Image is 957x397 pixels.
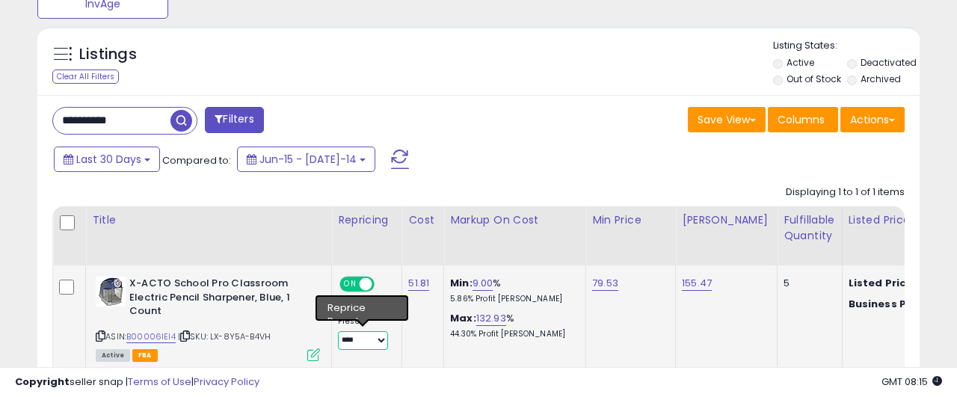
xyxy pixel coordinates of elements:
button: Save View [688,107,766,132]
div: % [450,277,574,304]
b: Min: [450,276,473,290]
span: Compared to: [162,153,231,167]
label: Active [787,56,814,69]
p: 5.86% Profit [PERSON_NAME] [450,294,574,304]
strong: Copyright [15,375,70,389]
a: 9.00 [473,276,493,291]
label: Archived [861,73,901,85]
span: 2025-08-14 08:15 GMT [881,375,942,389]
button: Last 30 Days [54,147,160,172]
button: Filters [205,107,263,133]
button: Jun-15 - [DATE]-14 [237,147,375,172]
span: Columns [778,112,825,127]
a: 79.53 [592,276,618,291]
b: Max: [450,311,476,325]
span: | SKU: LX-8Y5A-B4VH [178,330,271,342]
div: Min Price [592,212,669,228]
label: Deactivated [861,56,917,69]
div: ASIN: [96,277,320,360]
p: 44.30% Profit [PERSON_NAME] [450,329,574,339]
span: FBA [132,349,158,362]
label: Out of Stock [787,73,841,85]
div: Markup on Cost [450,212,579,228]
span: ON [341,278,360,291]
b: X-ACTO School Pro Classroom Electric Pencil Sharpener, Blue, 1 Count [129,277,311,322]
div: Title [92,212,325,228]
div: [PERSON_NAME] [682,212,771,228]
div: 5 [784,277,830,290]
a: Privacy Policy [194,375,259,389]
div: Clear All Filters [52,70,119,84]
b: Listed Price: [849,276,917,290]
a: B00006IEI4 [126,330,176,343]
div: Fulfillable Quantity [784,212,835,244]
div: % [450,312,574,339]
h5: Listings [79,44,137,65]
th: The percentage added to the cost of goods (COGS) that forms the calculator for Min & Max prices. [444,206,586,265]
button: Columns [768,107,838,132]
div: Repricing [338,212,396,228]
div: Preset: [338,316,390,350]
div: Displaying 1 to 1 of 1 items [786,185,905,200]
div: Amazon AI [338,300,390,313]
div: seller snap | | [15,375,259,390]
a: 155.47 [682,276,712,291]
span: All listings currently available for purchase on Amazon [96,349,130,362]
a: Terms of Use [128,375,191,389]
button: Actions [840,107,905,132]
p: Listing States: [773,39,920,53]
span: Last 30 Days [76,152,141,167]
img: 41dq5NnuNBL._SL40_.jpg [96,277,126,307]
div: Cost [408,212,437,228]
span: Jun-15 - [DATE]-14 [259,152,357,167]
a: 132.93 [476,311,506,326]
b: Business Price: [849,297,931,311]
span: OFF [372,278,396,291]
a: 51.81 [408,276,429,291]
